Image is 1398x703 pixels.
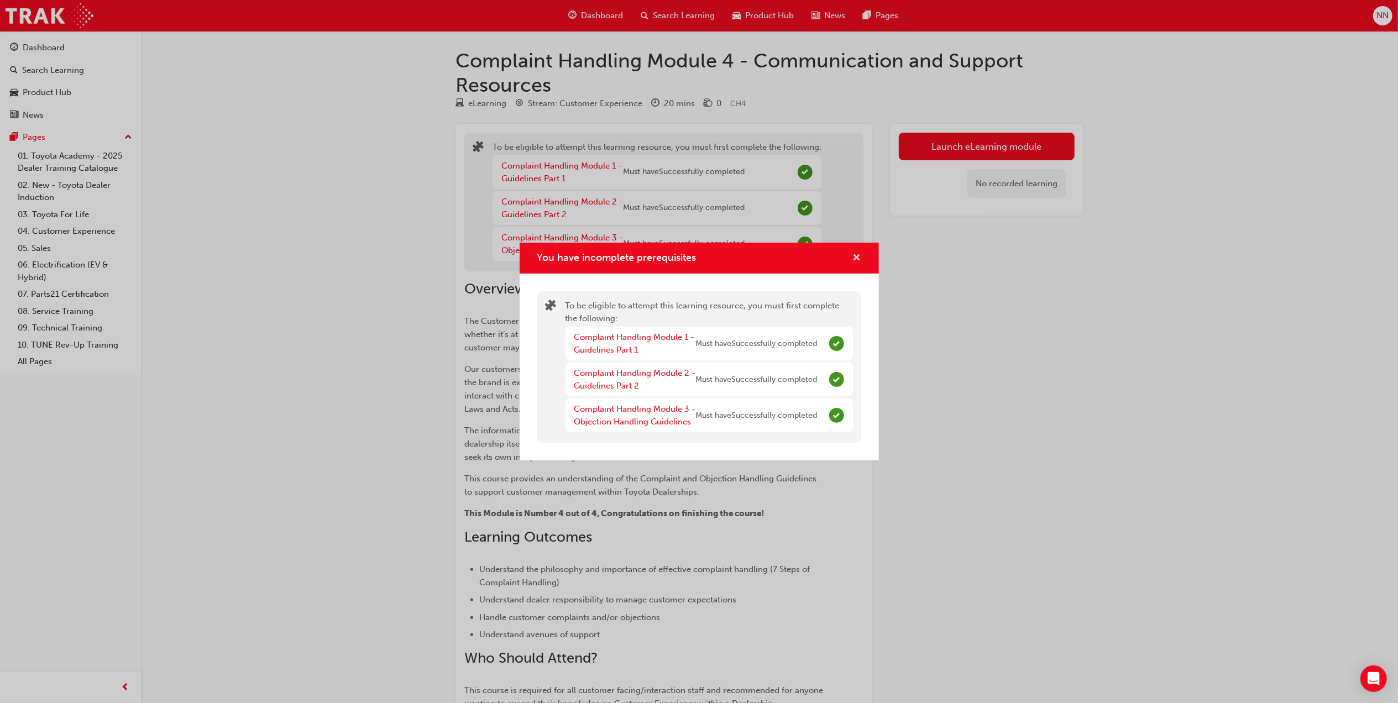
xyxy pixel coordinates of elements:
span: You have incomplete prerequisites [537,251,697,264]
span: puzzle-icon [546,301,557,313]
div: Open Intercom Messenger [1360,665,1387,692]
a: Complaint Handling Module 1 - Guidelines Part 1 [574,332,695,355]
span: Must have Successfully completed [696,410,818,422]
span: Complete [829,336,844,351]
a: Complaint Handling Module 2 - Guidelines Part 2 [574,368,696,391]
span: Must have Successfully completed [696,374,818,386]
span: Complete [829,372,844,387]
span: Must have Successfully completed [696,338,818,350]
span: cross-icon [853,254,861,264]
a: Complaint Handling Module 3 - Objection Handling Guidelines [574,404,696,427]
button: cross-icon [853,251,861,265]
div: You have incomplete prerequisites [520,243,879,461]
span: Complete [829,408,844,423]
div: To be eligible to attempt this learning resource, you must first complete the following: [566,300,853,434]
